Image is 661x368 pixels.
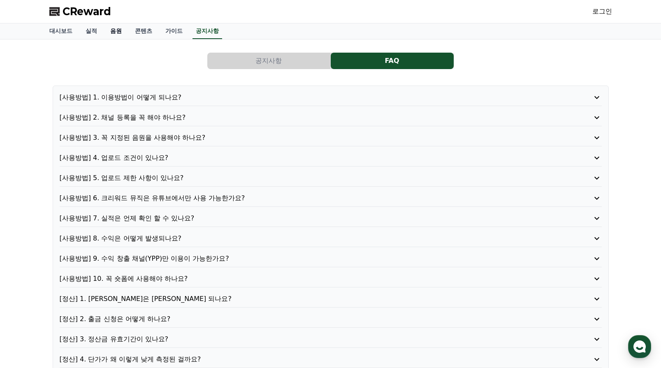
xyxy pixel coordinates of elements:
[60,254,559,264] p: [사용방법] 9. 수익 창출 채널(YPP)만 이용이 가능한가요?
[60,173,559,183] p: [사용방법] 5. 업로드 제한 사항이 있나요?
[60,234,602,243] button: [사용방법] 8. 수익은 어떻게 발생되나요?
[60,213,602,223] button: [사용방법] 7. 실적은 언제 확인 할 수 있나요?
[159,23,189,39] a: 가이드
[60,354,559,364] p: [정산] 4. 단가가 왜 이렇게 낮게 측정된 걸까요?
[128,23,159,39] a: 콘텐츠
[43,23,79,39] a: 대시보드
[26,273,31,280] span: 홈
[207,53,330,69] button: 공지사항
[75,273,85,280] span: 대화
[60,314,602,324] button: [정산] 2. 출금 신청은 어떻게 하나요?
[104,23,128,39] a: 음원
[60,153,602,163] button: [사용방법] 4. 업로드 조건이 있나요?
[60,254,602,264] button: [사용방법] 9. 수익 창출 채널(YPP)만 이용이 가능한가요?
[60,354,602,364] button: [정산] 4. 단가가 왜 이렇게 낮게 측정된 걸까요?
[60,133,559,143] p: [사용방법] 3. 꼭 지정된 음원을 사용해야 하나요?
[60,334,602,344] button: [정산] 3. 정산금 유효기간이 있나요?
[193,23,222,39] a: 공지사항
[60,274,559,284] p: [사용방법] 10. 꼭 숏폼에 사용해야 하나요?
[60,274,602,284] button: [사용방법] 10. 꼭 숏폼에 사용해야 하나요?
[60,294,602,304] button: [정산] 1. [PERSON_NAME]은 [PERSON_NAME] 되나요?
[60,113,559,123] p: [사용방법] 2. 채널 등록을 꼭 해야 하나요?
[331,53,454,69] button: FAQ
[592,7,612,16] a: 로그인
[49,5,111,18] a: CReward
[106,261,158,281] a: 설정
[60,173,602,183] button: [사용방법] 5. 업로드 제한 사항이 있나요?
[60,334,559,344] p: [정산] 3. 정산금 유효기간이 있나요?
[60,93,559,102] p: [사용방법] 1. 이용방법이 어떻게 되나요?
[60,294,559,304] p: [정산] 1. [PERSON_NAME]은 [PERSON_NAME] 되나요?
[60,314,559,324] p: [정산] 2. 출금 신청은 어떻게 하나요?
[60,193,559,203] p: [사용방법] 6. 크리워드 뮤직은 유튜브에서만 사용 가능한가요?
[79,23,104,39] a: 실적
[60,93,602,102] button: [사용방법] 1. 이용방법이 어떻게 되나요?
[60,193,602,203] button: [사용방법] 6. 크리워드 뮤직은 유튜브에서만 사용 가능한가요?
[2,261,54,281] a: 홈
[54,261,106,281] a: 대화
[60,113,602,123] button: [사용방법] 2. 채널 등록을 꼭 해야 하나요?
[60,133,602,143] button: [사용방법] 3. 꼭 지정된 음원을 사용해야 하나요?
[60,153,559,163] p: [사용방법] 4. 업로드 조건이 있나요?
[63,5,111,18] span: CReward
[60,234,559,243] p: [사용방법] 8. 수익은 어떻게 발생되나요?
[207,53,331,69] a: 공지사항
[127,273,137,280] span: 설정
[60,213,559,223] p: [사용방법] 7. 실적은 언제 확인 할 수 있나요?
